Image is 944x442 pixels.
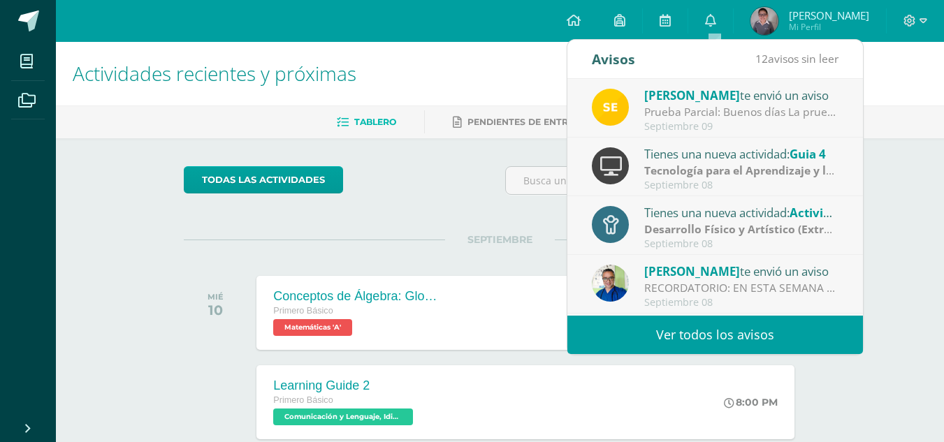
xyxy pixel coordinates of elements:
div: Septiembre 09 [644,121,838,133]
strong: Desarrollo Físico y Artístico (Extracurricular) [644,221,887,237]
img: 692ded2a22070436d299c26f70cfa591.png [592,265,629,302]
div: Avisos [592,40,635,78]
img: 03c2987289e60ca238394da5f82a525a.png [592,89,629,126]
div: Tienes una nueva actividad: [644,203,838,221]
span: Mi Perfil [789,21,869,33]
div: 10 [208,302,224,318]
div: | Zona [644,221,838,237]
input: Busca una actividad próxima aquí... [506,167,815,194]
div: Septiembre 08 [644,238,838,250]
a: Ver todos los avisos [567,316,863,354]
span: Actividades recientes y próximas [73,60,356,87]
div: Tienes una nueva actividad: [644,145,838,163]
div: Septiembre 08 [644,297,838,309]
span: Matemáticas 'A' [273,319,352,336]
img: 1657f0569aa92cb720f1e5638fa2ca11.png [750,7,778,35]
span: Tablero [354,117,396,127]
span: Comunicación y Lenguaje, Idioma Extranjero Inglés 'A' [273,408,413,425]
div: Septiembre 08 [644,179,838,191]
a: todas las Actividades [184,166,343,193]
span: Primero Básico [273,306,333,316]
div: Conceptos de Álgebra: Glosario [273,289,441,304]
div: 8:00 PM [724,396,778,408]
span: [PERSON_NAME] [789,8,869,22]
span: SEPTIEMBRE [445,233,555,246]
div: MIÉ [208,292,224,302]
a: Pendientes de entrega [453,111,587,133]
span: Pendientes de entrega [467,117,587,127]
div: RECORDATORIO: EN ESTA SEMANA SE DEBE DE ENTREGAR LA MAQUETA. DE PREFERENCIA ENTREGARLO EL DÍA DE ... [644,280,838,296]
div: | Zona [644,163,838,179]
span: Guia 4 [790,146,826,162]
div: Prueba Parcial: Buenos días La prueba Parcial se realizará la próxima semana en los siguientes dí... [644,104,838,120]
span: [PERSON_NAME] [644,87,740,103]
div: Learning Guide 2 [273,378,416,393]
span: [PERSON_NAME] [644,263,740,279]
span: 12 [755,51,768,66]
span: Primero Básico [273,395,333,405]
div: te envió un aviso [644,86,838,104]
a: Tablero [337,111,396,133]
span: avisos sin leer [755,51,838,66]
div: te envió un aviso [644,262,838,280]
